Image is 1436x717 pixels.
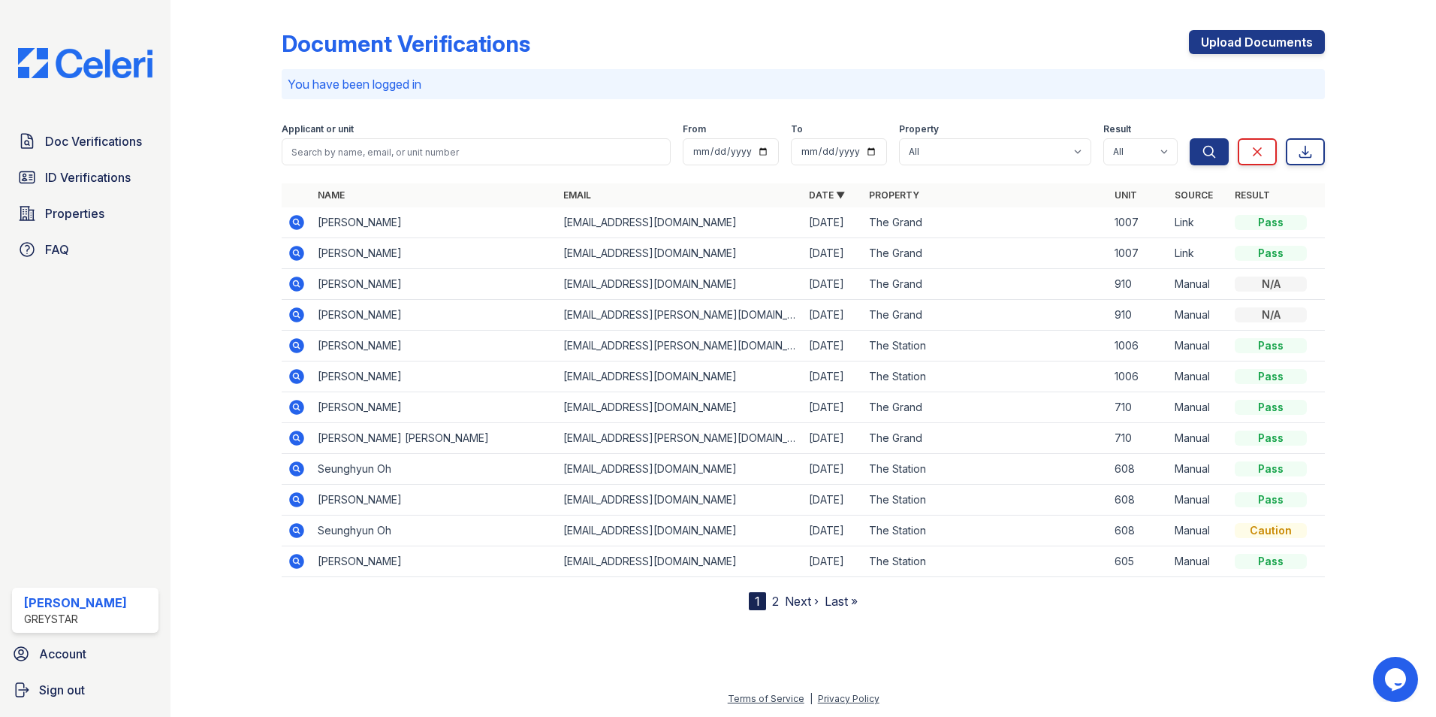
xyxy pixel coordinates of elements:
td: Manual [1169,546,1229,577]
td: The Grand [863,392,1109,423]
td: The Station [863,485,1109,516]
div: Pass [1235,400,1307,415]
div: N/A [1235,277,1307,292]
label: Property [899,123,939,135]
a: Doc Verifications [12,126,158,156]
a: Properties [12,198,158,228]
td: [PERSON_NAME] [312,238,557,269]
td: 1006 [1109,362,1169,392]
td: [PERSON_NAME] [312,546,557,577]
td: [EMAIL_ADDRESS][DOMAIN_NAME] [557,516,803,546]
td: [PERSON_NAME] [312,300,557,331]
div: [PERSON_NAME] [24,594,127,612]
a: Name [318,189,345,201]
span: Properties [45,204,104,222]
td: [DATE] [803,362,863,392]
td: Manual [1169,516,1229,546]
div: Greystar [24,612,127,627]
a: Source [1175,189,1213,201]
a: FAQ [12,234,158,265]
td: [EMAIL_ADDRESS][DOMAIN_NAME] [557,546,803,577]
span: FAQ [45,241,69,259]
a: Account [6,639,164,669]
span: ID Verifications [45,168,131,186]
td: Manual [1169,331,1229,362]
div: Pass [1235,215,1307,230]
td: [DATE] [803,269,863,300]
a: Next › [785,594,819,609]
td: [DATE] [803,331,863,362]
td: 1007 [1109,207,1169,238]
div: Pass [1235,461,1307,476]
td: Manual [1169,300,1229,331]
td: The Grand [863,238,1109,269]
div: Pass [1235,554,1307,569]
td: 710 [1109,423,1169,454]
td: [PERSON_NAME] [312,207,557,238]
td: Seunghyun Oh [312,454,557,485]
td: The Grand [863,300,1109,331]
td: [EMAIL_ADDRESS][PERSON_NAME][DOMAIN_NAME] [557,331,803,362]
td: [PERSON_NAME] [312,392,557,423]
td: [PERSON_NAME] [312,485,557,516]
label: Applicant or unit [282,123,354,135]
div: Caution [1235,523,1307,538]
div: | [810,693,813,704]
td: The Grand [863,207,1109,238]
a: Date ▼ [809,189,845,201]
td: Manual [1169,392,1229,423]
td: 910 [1109,269,1169,300]
img: CE_Logo_Blue-a8612792a0a2168367f1c8372b55b34899dd931a85d93a1a3d3e32e68fde9ad4.png [6,48,164,78]
a: Result [1235,189,1270,201]
div: Document Verifications [282,30,530,57]
div: N/A [1235,307,1307,322]
td: 910 [1109,300,1169,331]
td: Manual [1169,269,1229,300]
td: [EMAIL_ADDRESS][DOMAIN_NAME] [557,362,803,392]
td: [DATE] [803,485,863,516]
td: [PERSON_NAME] [PERSON_NAME] [312,423,557,454]
td: 608 [1109,516,1169,546]
td: Seunghyun Oh [312,516,557,546]
td: [EMAIL_ADDRESS][DOMAIN_NAME] [557,269,803,300]
td: [DATE] [803,300,863,331]
label: From [683,123,706,135]
input: Search by name, email, or unit number [282,138,671,165]
td: [EMAIL_ADDRESS][DOMAIN_NAME] [557,392,803,423]
div: Pass [1235,369,1307,384]
td: The Station [863,331,1109,362]
span: Doc Verifications [45,132,142,150]
td: Manual [1169,454,1229,485]
td: [PERSON_NAME] [312,331,557,362]
td: 608 [1109,485,1169,516]
td: Manual [1169,423,1229,454]
div: Pass [1235,492,1307,507]
td: Manual [1169,485,1229,516]
td: The Station [863,362,1109,392]
label: Result [1103,123,1131,135]
td: 1006 [1109,331,1169,362]
td: [DATE] [803,546,863,577]
td: [DATE] [803,392,863,423]
td: Link [1169,207,1229,238]
td: 710 [1109,392,1169,423]
a: Sign out [6,675,164,705]
td: [EMAIL_ADDRESS][DOMAIN_NAME] [557,238,803,269]
td: [DATE] [803,454,863,485]
span: Sign out [39,681,85,699]
td: Link [1169,238,1229,269]
td: The Grand [863,269,1109,300]
td: 605 [1109,546,1169,577]
a: 2 [772,594,779,609]
div: 1 [749,592,766,610]
a: Property [869,189,919,201]
p: You have been logged in [288,75,1319,93]
td: 1007 [1109,238,1169,269]
td: [DATE] [803,207,863,238]
div: Pass [1235,246,1307,261]
td: [EMAIL_ADDRESS][DOMAIN_NAME] [557,454,803,485]
td: [PERSON_NAME] [312,362,557,392]
td: [DATE] [803,516,863,546]
td: The Grand [863,423,1109,454]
